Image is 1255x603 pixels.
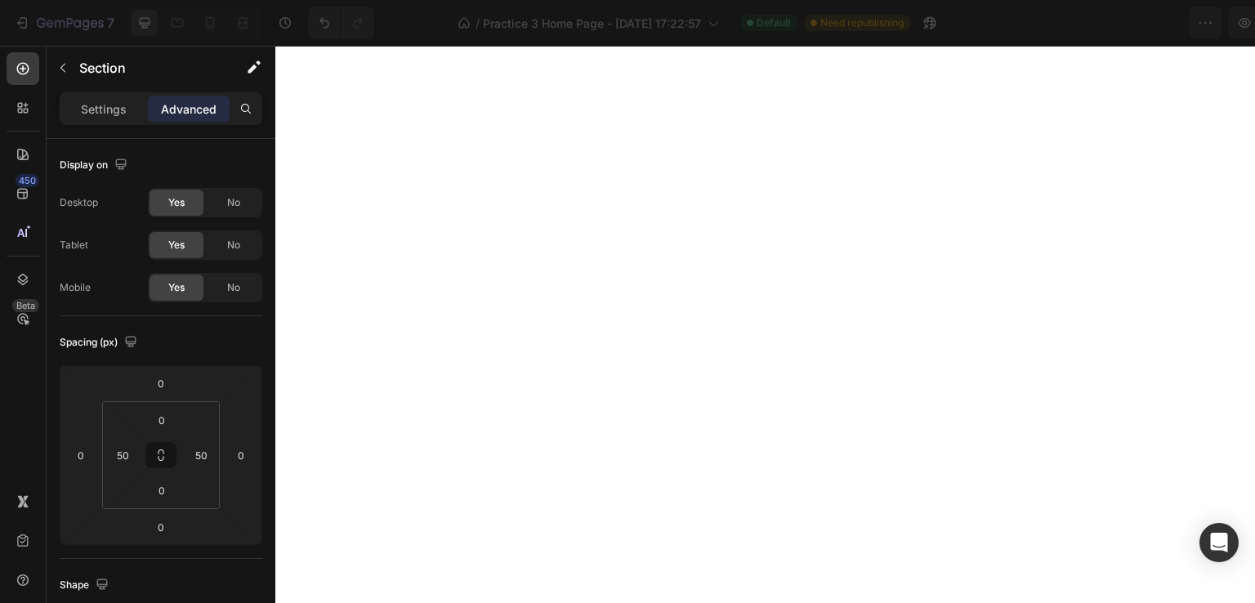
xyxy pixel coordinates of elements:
[1160,15,1201,32] div: Publish
[145,515,177,539] input: 0
[60,195,98,210] div: Desktop
[757,16,791,30] span: Default
[275,46,1255,603] iframe: Design area
[168,195,185,210] span: Yes
[189,443,213,467] input: 50px
[79,58,213,78] p: Section
[107,13,114,33] p: 7
[168,238,185,252] span: Yes
[145,478,178,502] input: 0px
[1086,7,1140,39] button: Save
[168,280,185,295] span: Yes
[476,15,480,32] span: /
[60,154,131,176] div: Display on
[110,443,135,467] input: 50px
[81,100,127,118] p: Settings
[227,238,240,252] span: No
[227,195,240,210] span: No
[60,280,91,295] div: Mobile
[820,16,904,30] span: Need republishing
[145,408,178,432] input: 0px
[16,174,39,187] div: 450
[1100,16,1127,30] span: Save
[69,443,93,467] input: 0
[1199,523,1239,562] div: Open Intercom Messenger
[227,280,240,295] span: No
[483,15,701,32] span: Practice 3 Home Page - [DATE] 17:22:57
[60,574,112,596] div: Shape
[1146,7,1215,39] button: Publish
[60,238,88,252] div: Tablet
[229,443,253,467] input: 0
[161,100,217,118] p: Advanced
[308,7,374,39] div: Undo/Redo
[12,299,39,312] div: Beta
[145,371,177,395] input: 0
[60,332,141,354] div: Spacing (px)
[7,7,122,39] button: 7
